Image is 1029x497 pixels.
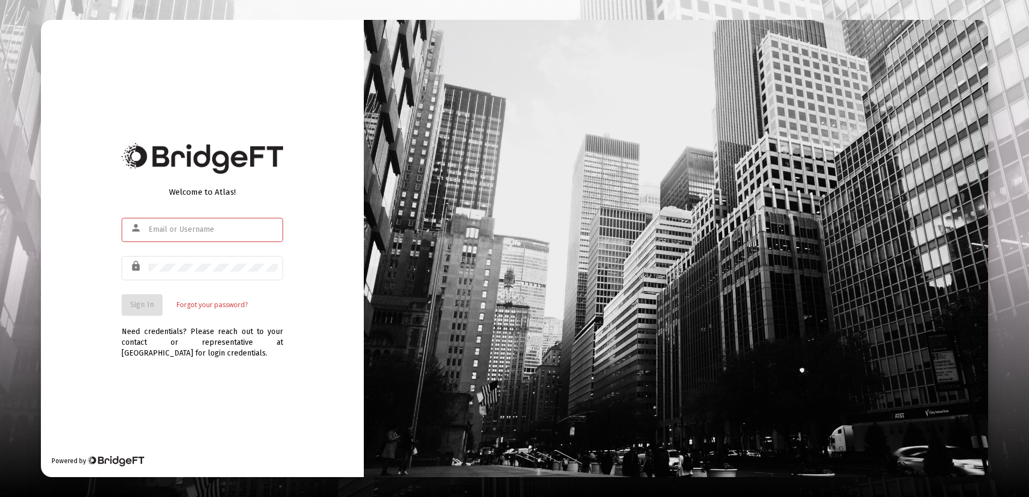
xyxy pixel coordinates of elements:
[130,222,143,235] mat-icon: person
[122,316,283,359] div: Need credentials? Please reach out to your contact or representative at [GEOGRAPHIC_DATA] for log...
[177,300,248,310] a: Forgot your password?
[130,300,154,309] span: Sign In
[122,187,283,197] div: Welcome to Atlas!
[130,260,143,273] mat-icon: lock
[52,456,144,466] div: Powered by
[87,456,144,466] img: Bridge Financial Technology Logo
[122,294,163,316] button: Sign In
[122,143,283,174] img: Bridge Financial Technology Logo
[149,225,278,234] input: Email or Username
